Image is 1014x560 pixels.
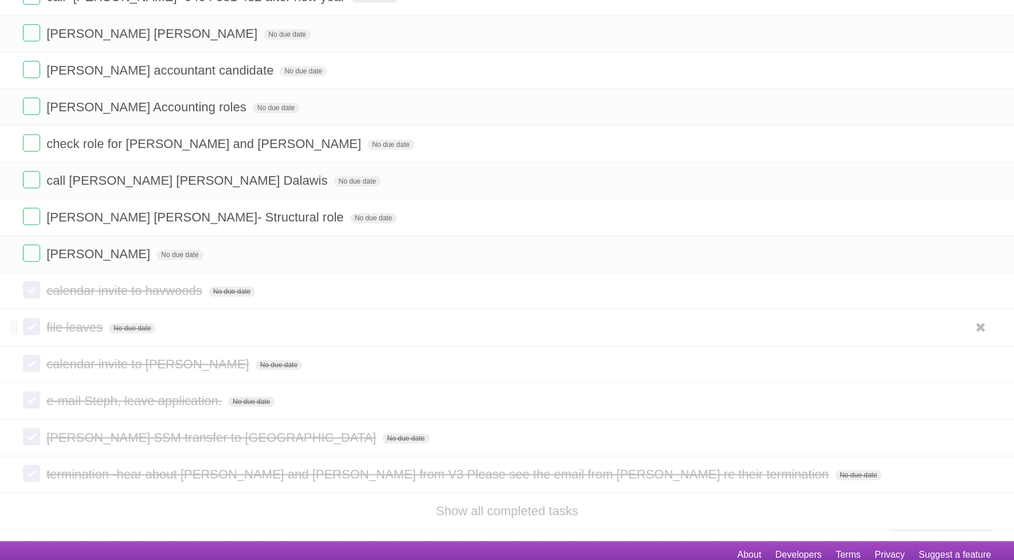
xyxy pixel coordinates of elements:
label: Done [23,208,40,225]
span: No due date [209,286,255,297]
span: [PERSON_NAME] [PERSON_NAME]- Structural role [46,210,346,224]
span: termination -hear about [PERSON_NAME] and [PERSON_NAME] from V3 Please see the email from [PERSON... [46,467,832,481]
span: No due date [228,396,275,407]
span: [PERSON_NAME] accountant candidate [46,63,276,77]
span: No due date [835,470,882,480]
label: Done [23,24,40,41]
span: No due date [109,323,155,333]
span: No due date [367,139,414,150]
label: Done [23,244,40,262]
span: e-mail Steph, leave application. [46,394,225,408]
span: No due date [350,213,397,223]
span: [PERSON_NAME] [46,247,153,261]
span: [PERSON_NAME] Accounting roles [46,100,249,114]
span: No due date [280,66,326,76]
label: Done [23,98,40,115]
span: [PERSON_NAME] [PERSON_NAME] [46,26,260,41]
label: Done [23,465,40,482]
span: [PERSON_NAME] SSM transfer to [GEOGRAPHIC_DATA] [46,430,379,445]
label: Done [23,391,40,409]
label: Done [23,134,40,151]
span: calendar invite to havwoods [46,283,205,298]
label: Done [23,281,40,298]
label: Done [23,428,40,445]
label: Done [23,355,40,372]
span: No due date [264,29,310,40]
span: No due date [256,360,302,370]
label: Done [23,61,40,78]
span: No due date [253,103,299,113]
span: call [PERSON_NAME] [PERSON_NAME] Dalawis [46,173,330,188]
span: check role for [PERSON_NAME] and [PERSON_NAME] [46,137,364,151]
a: Show all completed tasks [436,504,578,518]
span: file leaves [46,320,105,335]
label: Done [23,318,40,335]
span: No due date [334,176,380,186]
label: Done [23,171,40,188]
span: calendar invite to [PERSON_NAME] [46,357,252,371]
span: No due date [382,433,429,444]
span: No due date [156,250,203,260]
